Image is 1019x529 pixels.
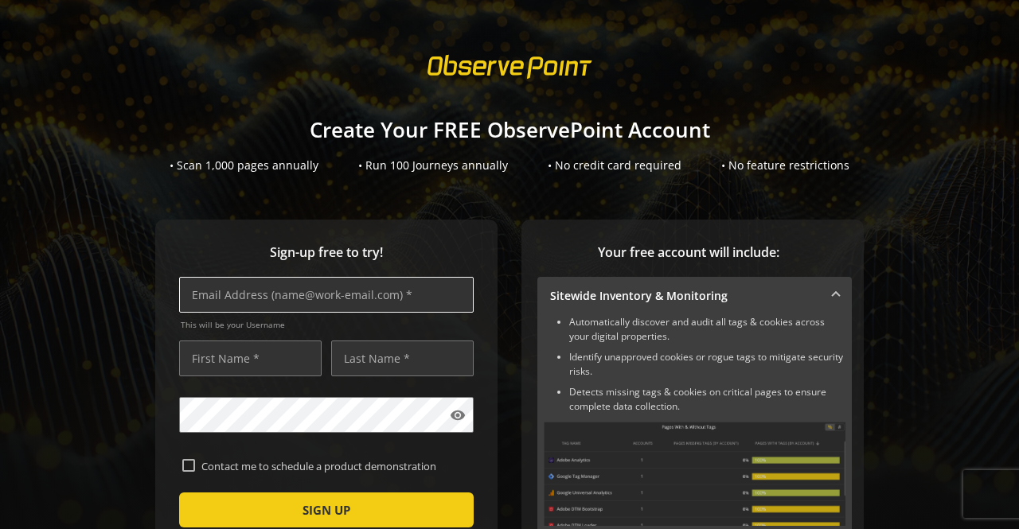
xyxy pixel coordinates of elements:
div: • No feature restrictions [721,158,849,173]
mat-icon: visibility [450,407,466,423]
li: Detects missing tags & cookies on critical pages to ensure complete data collection. [569,385,845,414]
span: SIGN UP [303,496,350,524]
span: This will be your Username [181,319,474,330]
li: Automatically discover and audit all tags & cookies across your digital properties. [569,315,845,344]
mat-expansion-panel-header: Sitewide Inventory & Monitoring [537,277,852,315]
img: Sitewide Inventory & Monitoring [544,422,845,526]
li: Identify unapproved cookies or rogue tags to mitigate security risks. [569,350,845,379]
div: • No credit card required [548,158,681,173]
mat-panel-title: Sitewide Inventory & Monitoring [550,288,820,304]
div: • Run 100 Journeys annually [358,158,508,173]
span: Your free account will include: [537,243,840,262]
span: Sign-up free to try! [179,243,474,262]
input: Last Name * [331,340,474,376]
input: First Name * [179,340,322,376]
input: Email Address (name@work-email.com) * [179,277,474,313]
button: SIGN UP [179,492,474,527]
label: Contact me to schedule a product demonstration [195,459,470,473]
div: • Scan 1,000 pages annually [170,158,318,173]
